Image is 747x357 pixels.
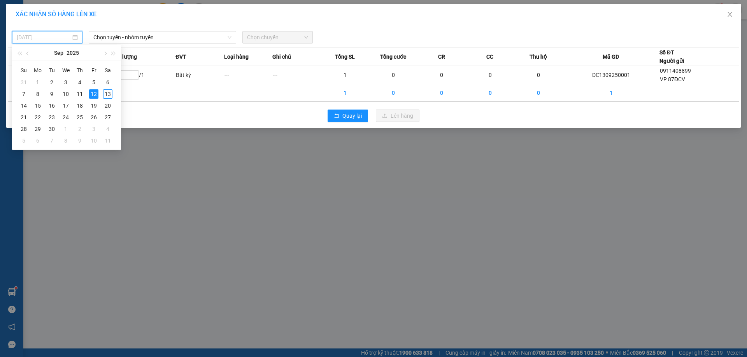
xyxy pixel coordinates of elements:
[89,101,98,110] div: 19
[486,52,493,61] span: CC
[45,64,59,77] th: Tu
[33,89,42,99] div: 8
[103,136,112,145] div: 11
[563,66,659,84] td: DC1309250001
[31,135,45,146] td: 2025-10-06
[10,10,68,49] img: logo.jpg
[17,64,31,77] th: Su
[67,45,79,61] button: 2025
[89,113,98,122] div: 26
[47,113,56,122] div: 23
[19,124,28,134] div: 28
[335,52,355,61] span: Tổng SL
[47,136,56,145] div: 7
[321,84,369,102] td: 1
[247,31,308,43] span: Chọn chuyến
[47,124,56,134] div: 30
[719,4,741,26] button: Close
[17,100,31,111] td: 2025-09-14
[73,135,87,146] td: 2025-10-09
[417,66,466,84] td: 0
[19,113,28,122] div: 21
[224,52,249,61] span: Loại hàng
[438,52,445,61] span: CR
[73,123,87,135] td: 2025-10-02
[59,135,73,146] td: 2025-10-08
[659,48,684,65] div: Số ĐT Người gửi
[17,111,31,123] td: 2025-09-21
[19,101,28,110] div: 14
[73,19,325,38] li: 271 - [PERSON_NAME] Tự [PERSON_NAME][GEOGRAPHIC_DATA] - [GEOGRAPHIC_DATA][PERSON_NAME]
[16,10,96,18] span: XÁC NHẬN SỐ HÀNG LÊN XE
[530,52,547,61] span: Thu hộ
[175,52,186,61] span: ĐVT
[727,11,733,17] span: close
[321,66,369,84] td: 1
[33,124,42,134] div: 29
[380,52,406,61] span: Tổng cước
[17,135,31,146] td: 2025-10-05
[87,77,101,88] td: 2025-09-05
[376,110,419,122] button: uploadLên hàng
[31,64,45,77] th: Mo
[660,68,691,74] span: 0911408899
[89,89,98,99] div: 12
[514,66,563,84] td: 0
[103,89,112,99] div: 13
[45,77,59,88] td: 2025-09-02
[101,135,115,146] td: 2025-10-11
[31,111,45,123] td: 2025-09-22
[514,84,563,102] td: 0
[103,101,112,110] div: 20
[73,77,87,88] td: 2025-09-04
[33,136,42,145] div: 6
[73,64,87,77] th: Th
[31,100,45,111] td: 2025-09-15
[603,52,619,61] span: Mã GD
[369,84,417,102] td: 0
[328,110,368,122] button: rollbackQuay lại
[103,78,112,87] div: 6
[59,88,73,100] td: 2025-09-10
[115,66,176,84] td: / 1
[45,111,59,123] td: 2025-09-23
[17,77,31,88] td: 2025-08-31
[89,124,98,134] div: 3
[61,101,70,110] div: 17
[54,45,63,61] button: Sep
[45,135,59,146] td: 2025-10-07
[101,77,115,88] td: 2025-09-06
[75,78,84,87] div: 4
[89,136,98,145] div: 10
[19,89,28,99] div: 7
[73,88,87,100] td: 2025-09-11
[115,52,137,61] span: Số lượng
[342,111,362,120] span: Quay lại
[87,64,101,77] th: Fr
[101,88,115,100] td: 2025-09-13
[19,136,28,145] div: 5
[73,100,87,111] td: 2025-09-18
[10,56,107,69] b: GỬI : VP Đại Cồ Việt
[47,89,56,99] div: 9
[224,66,272,84] td: ---
[101,123,115,135] td: 2025-10-04
[47,101,56,110] div: 16
[61,136,70,145] div: 8
[93,31,231,43] span: Chọn tuyến - nhóm tuyến
[33,101,42,110] div: 15
[75,136,84,145] div: 9
[101,64,115,77] th: Sa
[103,124,112,134] div: 4
[227,35,232,40] span: down
[272,52,291,61] span: Ghi chú
[33,78,42,87] div: 1
[45,100,59,111] td: 2025-09-16
[45,123,59,135] td: 2025-09-30
[660,76,685,82] span: VP 87ĐCV
[17,33,71,42] input: 12/09/2025
[75,124,84,134] div: 2
[75,89,84,99] div: 11
[87,100,101,111] td: 2025-09-19
[61,124,70,134] div: 1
